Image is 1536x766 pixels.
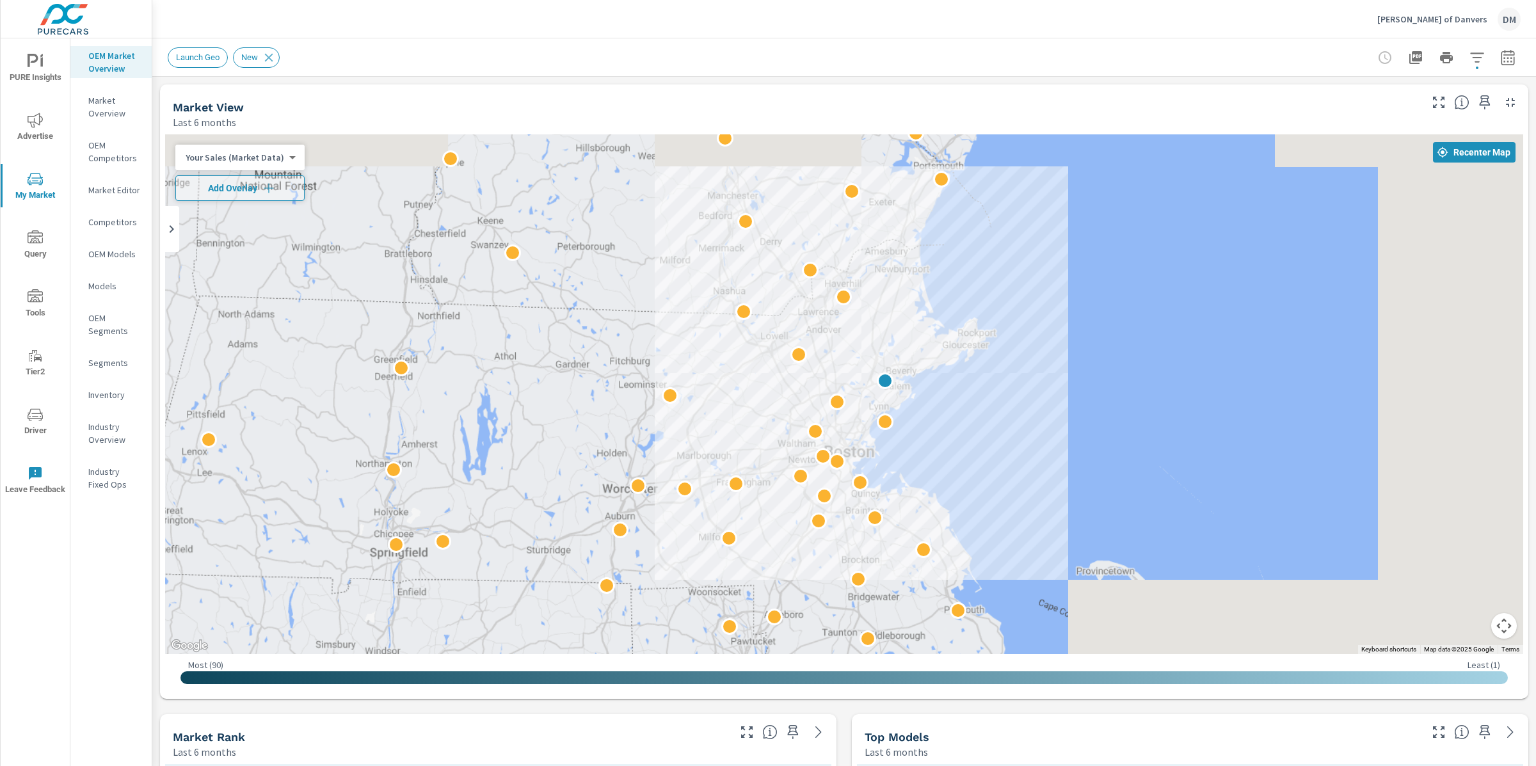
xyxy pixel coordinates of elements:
div: Your Sales (Market Data) [175,152,294,164]
div: nav menu [1,38,70,509]
div: OEM Segments [70,308,152,340]
p: Segments [88,356,141,369]
a: See more details in report [1500,722,1521,742]
div: Market Editor [70,180,152,200]
button: Make Fullscreen [1428,92,1449,113]
span: New [234,52,266,62]
span: Launch Geo [168,52,227,62]
p: OEM Competitors [88,139,141,164]
span: Query [4,230,66,262]
p: Industry Overview [88,420,141,446]
button: Recenter Map [1433,142,1516,163]
p: OEM Models [88,248,141,260]
button: Print Report [1434,45,1459,70]
h5: Top Models [865,730,929,744]
span: Leave Feedback [4,466,66,497]
button: Map camera controls [1491,613,1517,639]
button: Select Date Range [1495,45,1521,70]
span: Advertise [4,113,66,144]
div: OEM Market Overview [70,46,152,78]
div: DM [1498,8,1521,31]
div: Market Overview [70,91,152,123]
div: Industry Overview [70,417,152,449]
span: Recenter Map [1438,147,1510,158]
span: My Market [4,172,66,203]
h5: Market Rank [173,730,245,744]
a: Open this area in Google Maps (opens a new window) [168,637,211,654]
p: Least ( 1 ) [1468,659,1500,671]
button: "Export Report to PDF" [1403,45,1428,70]
p: Last 6 months [173,115,236,130]
button: Add Overlay [175,175,305,201]
p: Market Overview [88,94,141,120]
p: OEM Segments [88,312,141,337]
p: Models [88,280,141,292]
span: PURE Insights [4,54,66,85]
div: OEM Models [70,244,152,264]
div: Industry Fixed Ops [70,462,152,494]
p: Inventory [88,388,141,401]
p: Competitors [88,216,141,228]
span: Tools [4,289,66,321]
button: Keyboard shortcuts [1361,645,1416,654]
div: Models [70,276,152,296]
span: Market Rank shows you how you rank, in terms of sales, to other dealerships in your market. “Mark... [762,724,778,740]
span: Save this to your personalized report [783,722,803,742]
span: Add Overlay [181,182,299,195]
span: Map data ©2025 Google [1424,646,1494,653]
a: Terms (opens in new tab) [1501,646,1519,653]
div: New [233,47,280,68]
span: Save this to your personalized report [1475,722,1495,742]
span: Find the biggest opportunities within your model lineup nationwide. [Source: Market registration ... [1454,724,1469,740]
span: Find the biggest opportunities in your market for your inventory. Understand by postal code where... [1454,95,1469,110]
span: Tier2 [4,348,66,379]
p: Last 6 months [173,744,236,760]
a: See more details in report [808,722,829,742]
p: Most ( 90 ) [188,659,223,671]
p: [PERSON_NAME] of Danvers [1377,13,1487,25]
button: Minimize Widget [1500,92,1521,113]
p: Market Editor [88,184,141,196]
p: Industry Fixed Ops [88,465,141,491]
div: Inventory [70,385,152,404]
button: Make Fullscreen [1428,722,1449,742]
button: Apply Filters [1464,45,1490,70]
img: Google [168,637,211,654]
span: Driver [4,407,66,438]
p: Your Sales (Market Data) [186,152,284,163]
p: OEM Market Overview [88,49,141,75]
div: OEM Competitors [70,136,152,168]
button: Make Fullscreen [737,722,757,742]
h5: Market View [173,100,244,114]
span: Save this to your personalized report [1475,92,1495,113]
div: Segments [70,353,152,372]
div: Competitors [70,212,152,232]
p: Last 6 months [865,744,928,760]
